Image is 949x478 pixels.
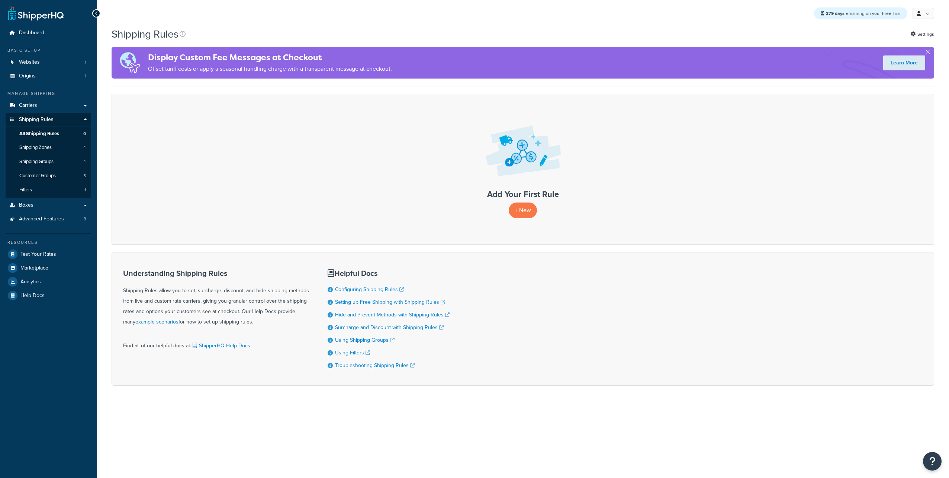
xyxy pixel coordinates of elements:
a: Marketplace [6,261,91,275]
a: Shipping Rules [6,113,91,127]
span: Analytics [20,279,41,285]
li: Advanced Features [6,212,91,226]
span: Shipping Zones [19,144,52,151]
button: Open Resource Center [923,452,942,471]
p: Offset tariff costs or apply a seasonal handling charge with a transparent message at checkout. [148,64,392,74]
strong: 379 days [826,10,845,17]
a: Dashboard [6,26,91,40]
a: ShipperHQ Home [8,6,64,20]
a: Boxes [6,198,91,212]
a: Advanced Features 3 [6,212,91,226]
span: 1 [85,73,86,79]
h3: Understanding Shipping Rules [123,269,309,277]
a: Shipping Groups 4 [6,155,91,169]
a: Using Filters [335,349,370,357]
span: 1 [84,187,86,193]
a: ShipperHQ Help Docs [191,342,250,350]
span: 1 [85,59,86,66]
a: Test Your Rates [6,248,91,261]
span: Filters [19,187,32,193]
a: Setting up Free Shipping with Shipping Rules [335,298,445,306]
div: remaining on your Free Trial [814,7,907,19]
a: Filters 1 [6,183,91,197]
img: duties-banner-06bc72dcb5fe05cb3f9472aba00be2ae8eb53ab6f0d8bb03d382ba314ac3c341.png [112,47,148,79]
div: Basic Setup [6,47,91,54]
a: example scenarios [135,318,178,326]
span: Dashboard [19,30,44,36]
a: Help Docs [6,289,91,302]
span: Boxes [19,202,33,208]
a: Analytics [6,275,91,289]
li: Shipping Groups [6,155,91,169]
span: Shipping Rules [19,117,54,123]
span: 4 [83,159,86,165]
span: 0 [83,131,86,137]
span: 4 [83,144,86,151]
li: Websites [6,55,91,69]
a: Websites 1 [6,55,91,69]
li: Customer Groups [6,169,91,183]
span: Customer Groups [19,173,56,179]
span: Carriers [19,102,37,109]
a: Customer Groups 5 [6,169,91,183]
a: Surcharge and Discount with Shipping Rules [335,324,444,331]
span: Marketplace [20,265,48,271]
a: Settings [911,29,934,39]
span: Origins [19,73,36,79]
span: Advanced Features [19,216,64,222]
li: Filters [6,183,91,197]
span: 3 [84,216,86,222]
h3: Helpful Docs [328,269,450,277]
li: Origins [6,69,91,83]
a: All Shipping Rules 0 [6,127,91,141]
span: 5 [83,173,86,179]
span: Test Your Rates [20,251,56,258]
a: Configuring Shipping Rules [335,286,404,293]
a: Hide and Prevent Methods with Shipping Rules [335,311,450,319]
li: Shipping Rules [6,113,91,198]
span: All Shipping Rules [19,131,59,137]
h3: Add Your First Rule [119,190,926,199]
li: All Shipping Rules [6,127,91,141]
li: Shipping Zones [6,141,91,154]
span: Help Docs [20,293,45,299]
div: Shipping Rules allow you to set, surcharge, discount, and hide shipping methods from live and cus... [123,269,309,327]
a: Origins 1 [6,69,91,83]
span: Websites [19,59,40,66]
div: Find all of our helpful docs at: [123,335,309,351]
a: Shipping Zones 4 [6,141,91,154]
a: Using Shipping Groups [335,336,395,344]
div: Resources [6,239,91,246]
span: Shipping Groups [19,159,54,165]
a: Learn More [883,55,925,70]
div: Manage Shipping [6,90,91,97]
a: Carriers [6,99,91,112]
p: + New [509,203,537,218]
h4: Display Custom Fee Messages at Checkout [148,51,392,64]
h1: Shipping Rules [112,27,178,41]
a: Troubleshooting Shipping Rules [335,361,415,369]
